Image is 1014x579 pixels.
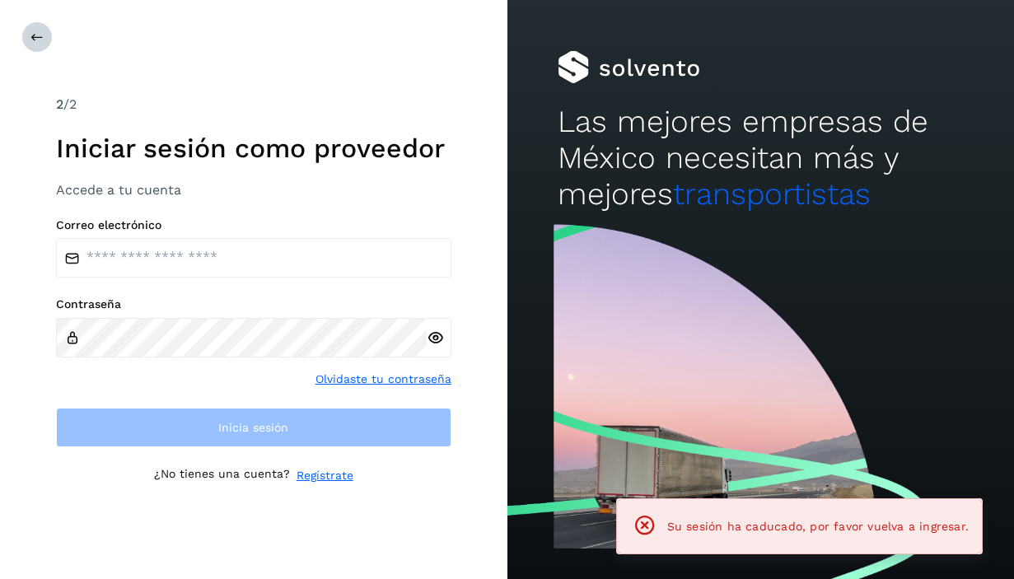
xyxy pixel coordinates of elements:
h3: Accede a tu cuenta [56,182,451,198]
h1: Iniciar sesión como proveedor [56,133,451,164]
div: /2 [56,95,451,114]
p: ¿No tienes una cuenta? [154,467,290,484]
button: Inicia sesión [56,408,451,447]
span: transportistas [673,176,871,212]
label: Contraseña [56,297,451,311]
span: Inicia sesión [218,422,288,433]
span: 2 [56,96,63,112]
a: Regístrate [297,467,353,484]
span: Su sesión ha caducado, por favor vuelva a ingresar. [667,520,969,533]
h2: Las mejores empresas de México necesitan más y mejores [558,104,963,213]
label: Correo electrónico [56,218,451,232]
a: Olvidaste tu contraseña [315,371,451,388]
